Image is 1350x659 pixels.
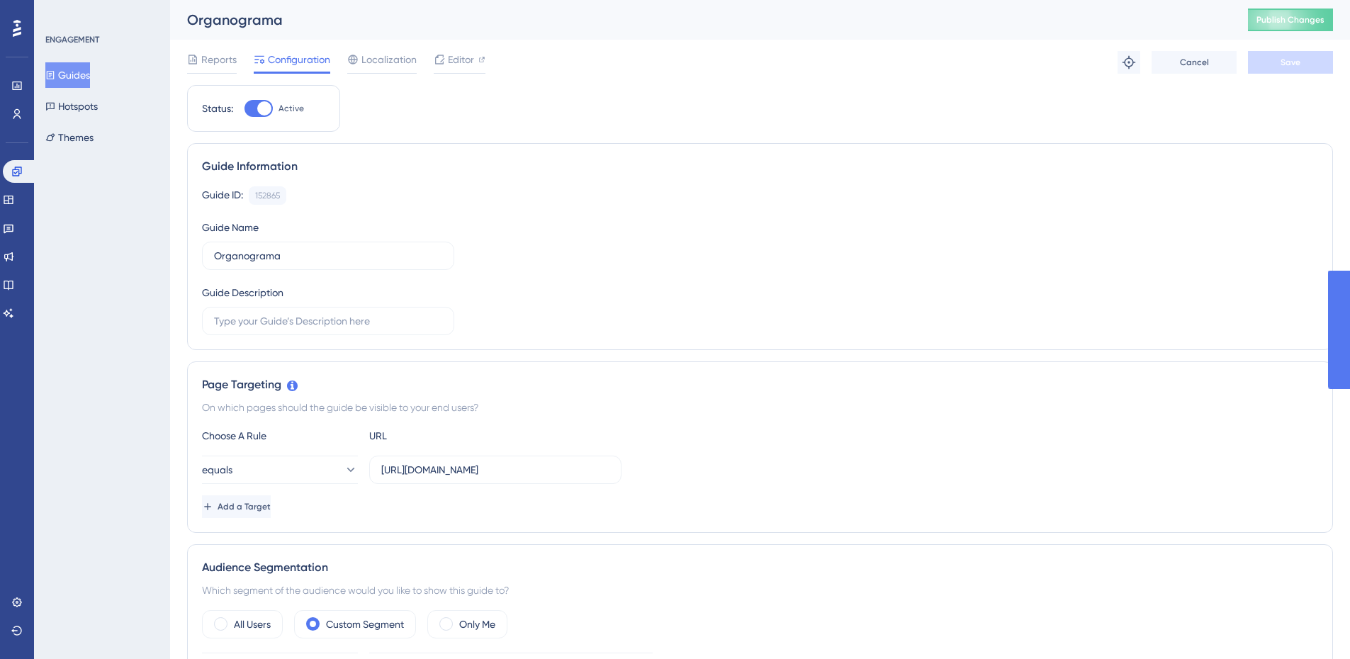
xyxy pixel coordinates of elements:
[202,559,1318,576] div: Audience Segmentation
[459,616,495,633] label: Only Me
[202,461,232,478] span: equals
[381,462,609,478] input: yourwebsite.com/path
[448,51,474,68] span: Editor
[214,313,442,329] input: Type your Guide’s Description here
[1281,57,1300,68] span: Save
[201,51,237,68] span: Reports
[45,94,98,119] button: Hotspots
[255,190,280,201] div: 152865
[202,284,283,301] div: Guide Description
[361,51,417,68] span: Localization
[369,427,525,444] div: URL
[1152,51,1237,74] button: Cancel
[202,376,1318,393] div: Page Targeting
[45,34,99,45] div: ENGAGEMENT
[214,248,442,264] input: Type your Guide’s Name here
[1256,14,1324,26] span: Publish Changes
[187,10,1213,30] div: Organograma
[202,427,358,444] div: Choose A Rule
[1290,603,1333,646] iframe: UserGuiding AI Assistant Launcher
[45,62,90,88] button: Guides
[218,501,271,512] span: Add a Target
[202,582,1318,599] div: Which segment of the audience would you like to show this guide to?
[45,125,94,150] button: Themes
[202,219,259,236] div: Guide Name
[202,158,1318,175] div: Guide Information
[202,456,358,484] button: equals
[202,495,271,518] button: Add a Target
[202,186,243,205] div: Guide ID:
[279,103,304,114] span: Active
[202,100,233,117] div: Status:
[234,616,271,633] label: All Users
[1248,51,1333,74] button: Save
[268,51,330,68] span: Configuration
[326,616,404,633] label: Custom Segment
[1180,57,1209,68] span: Cancel
[1248,9,1333,31] button: Publish Changes
[202,399,1318,416] div: On which pages should the guide be visible to your end users?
